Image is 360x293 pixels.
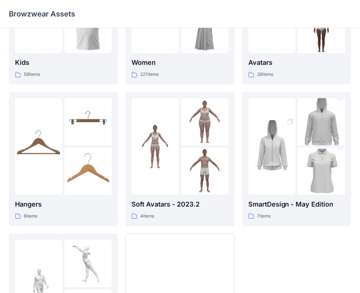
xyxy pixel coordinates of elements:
[64,148,112,195] img: folder 3
[140,71,159,78] p: 221 items
[24,71,40,78] p: 59 items
[64,6,112,53] img: folder 3
[64,240,112,287] img: folder 2
[140,212,154,220] p: 4 items
[248,58,345,68] p: Avatars
[181,6,228,53] img: folder 3
[181,148,228,195] img: folder 3
[298,136,345,207] img: folder 3
[248,111,296,182] img: folder 1
[181,98,228,145] img: folder 2
[64,98,112,145] img: folder 2
[257,212,271,220] p: 7 items
[242,92,351,226] a: folder 1folder 2folder 3SmartDesign - May Edition7items
[15,123,62,170] img: folder 1
[15,58,112,68] p: Kids
[9,9,75,19] p: Browzwear Assets
[24,212,37,220] p: 6 items
[131,123,179,170] img: folder 1
[298,86,345,157] img: folder 2
[257,71,273,78] p: 26 items
[125,92,234,226] a: folder 1folder 2folder 3Soft Avatars - 2023.24items
[9,92,118,226] a: folder 1folder 2folder 3Hangers6items
[131,199,228,209] p: Soft Avatars - 2023.2
[15,199,112,209] p: Hangers
[248,199,345,209] p: SmartDesign - May Edition
[298,6,345,53] img: folder 3
[131,58,228,68] p: Women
